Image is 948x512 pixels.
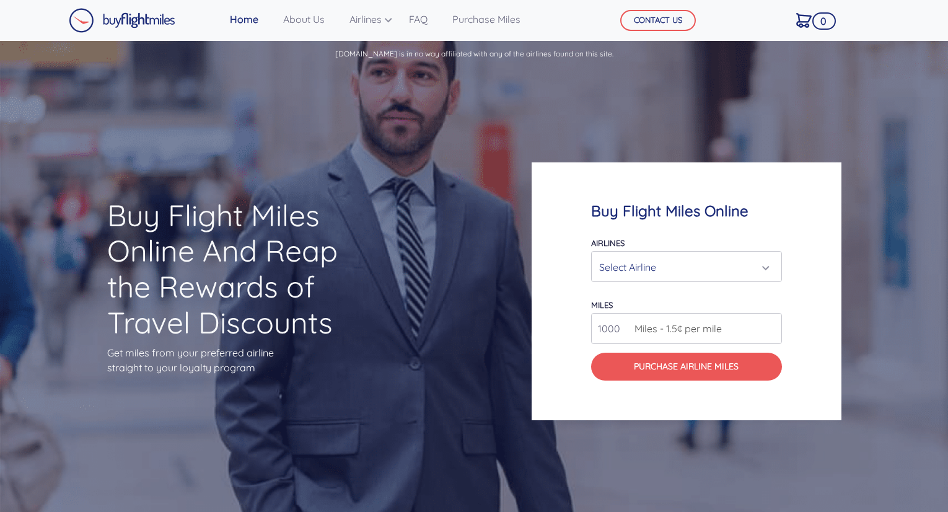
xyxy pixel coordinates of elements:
a: Purchase Miles [447,7,525,32]
p: Get miles from your preferred airline straight to your loyalty program [107,345,367,375]
img: Cart [796,13,812,28]
span: Miles - 1.5¢ per mile [628,321,722,336]
button: Purchase Airline Miles [591,353,782,381]
a: Buy Flight Miles Logo [69,5,175,36]
h4: Buy Flight Miles Online [591,202,782,220]
a: 0 [791,7,817,33]
span: 0 [812,12,836,30]
button: CONTACT US [620,10,696,31]
a: About Us [278,7,330,32]
div: Select Airline [599,255,766,279]
img: Buy Flight Miles Logo [69,8,175,33]
a: FAQ [404,7,432,32]
a: Airlines [345,7,389,32]
label: miles [591,300,613,310]
label: Airlines [591,238,625,248]
a: Home [225,7,263,32]
button: Select Airline [591,251,782,282]
h1: Buy Flight Miles Online And Reap the Rewards of Travel Discounts [107,198,367,340]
